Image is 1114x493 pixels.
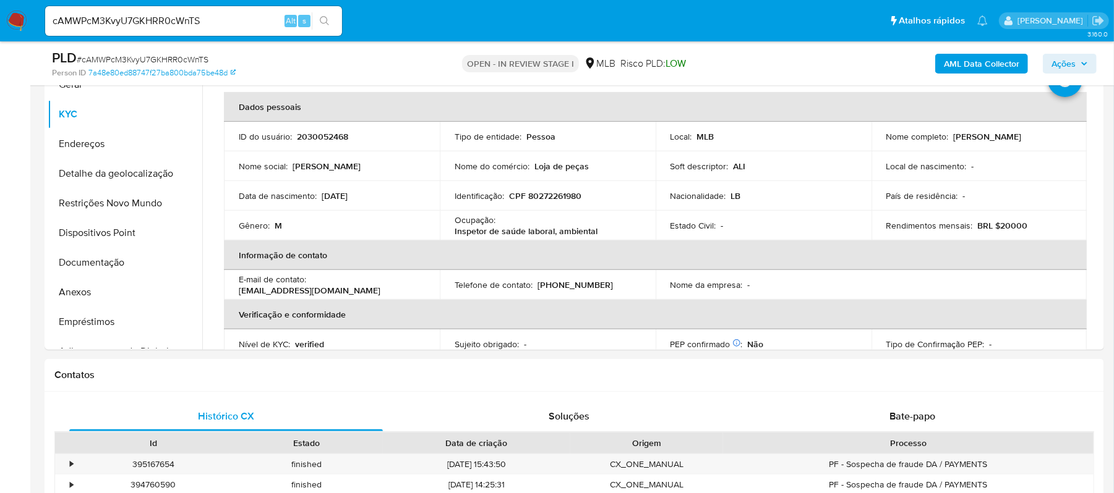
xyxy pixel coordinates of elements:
[455,131,521,142] p: Tipo de entidade :
[239,274,306,285] p: E-mail de contato :
[462,55,579,72] p: OPEN - IN REVIEW STAGE I
[88,67,236,78] a: 7a48e80ed88747f27ba800bda75be48d
[455,190,504,201] p: Identificação :
[52,48,77,67] b: PLD
[666,56,686,70] span: LOW
[579,437,715,449] div: Origem
[524,339,526,350] p: -
[944,54,1019,74] b: AML Data Collector
[731,190,741,201] p: LB
[671,161,729,172] p: Soft descriptor :
[230,454,383,474] div: finished
[972,161,974,172] p: -
[732,437,1085,449] div: Processo
[224,92,1087,122] th: Dados pessoais
[45,13,342,29] input: Pesquise usuários ou casos...
[935,54,1028,74] button: AML Data Collector
[538,279,613,290] p: [PHONE_NUMBER]
[549,409,589,423] span: Soluções
[48,218,202,248] button: Dispositivos Point
[954,131,1022,142] p: [PERSON_NAME]
[534,161,589,172] p: Loja de peças
[886,190,958,201] p: País de residência :
[48,277,202,307] button: Anexos
[977,15,988,26] a: Notificações
[570,454,724,474] div: CX_ONE_MANUAL
[886,161,967,172] p: Local de nascimento :
[54,369,1094,381] h1: Contatos
[239,285,380,296] p: [EMAIL_ADDRESS][DOMAIN_NAME]
[1092,14,1105,27] a: Sair
[1087,29,1108,39] span: 3.160.0
[584,57,615,70] div: MLB
[671,131,692,142] p: Local :
[1052,54,1076,74] span: Ações
[48,159,202,188] button: Detalhe da geolocalização
[671,279,743,290] p: Nome da empresa :
[302,15,306,27] span: s
[886,220,973,231] p: Rendimentos mensais :
[70,479,73,491] div: •
[1043,54,1097,74] button: Ações
[48,337,202,366] button: Adiantamentos de Dinheiro
[198,409,254,423] span: Histórico CX
[48,99,202,129] button: KYC
[455,161,529,172] p: Nome do comércio :
[1018,15,1087,27] p: sara.carvalhaes@mercadopago.com.br
[383,454,570,474] div: [DATE] 15:43:50
[52,67,86,78] b: Person ID
[322,190,348,201] p: [DATE]
[77,454,230,474] div: 395167654
[239,339,290,350] p: Nível de KYC :
[734,161,746,172] p: ALI
[295,339,324,350] p: verified
[70,458,73,470] div: •
[239,437,375,449] div: Estado
[748,279,750,290] p: -
[723,454,1094,474] div: PF - Sospecha de fraude DA / PAYMENTS
[697,131,714,142] p: MLB
[224,240,1087,270] th: Informação de contato
[455,339,519,350] p: Sujeito obrigado :
[671,190,726,201] p: Nacionalidade :
[620,57,686,70] span: Risco PLD:
[293,161,361,172] p: [PERSON_NAME]
[455,279,533,290] p: Telefone de contato :
[526,131,555,142] p: Pessoa
[671,220,716,231] p: Estado Civil :
[224,300,1087,329] th: Verificação e conformidade
[286,15,296,27] span: Alt
[963,190,966,201] p: -
[48,248,202,277] button: Documentação
[297,131,348,142] p: 2030052468
[748,339,764,350] p: Não
[671,339,743,350] p: PEP confirmado :
[48,129,202,159] button: Endereços
[392,437,561,449] div: Data de criação
[312,12,337,30] button: search-icon
[455,225,598,237] p: Inspetor de saúde laboral, ambiental
[48,188,202,218] button: Restrições Novo Mundo
[978,220,1028,231] p: BRL $20000
[275,220,282,231] p: M
[886,339,985,350] p: Tipo de Confirmação PEP :
[899,14,965,27] span: Atalhos rápidos
[889,409,935,423] span: Bate-papo
[990,339,992,350] p: -
[721,220,724,231] p: -
[239,190,317,201] p: Data de nascimento :
[455,214,495,225] p: Ocupação :
[239,220,270,231] p: Gênero :
[77,53,208,65] span: # cAMWPcM3KvyU7GKHRR0cWnTS
[509,190,581,201] p: CPF 80272261980
[85,437,221,449] div: Id
[48,307,202,337] button: Empréstimos
[239,131,292,142] p: ID do usuário :
[239,161,288,172] p: Nome social :
[886,131,949,142] p: Nome completo :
